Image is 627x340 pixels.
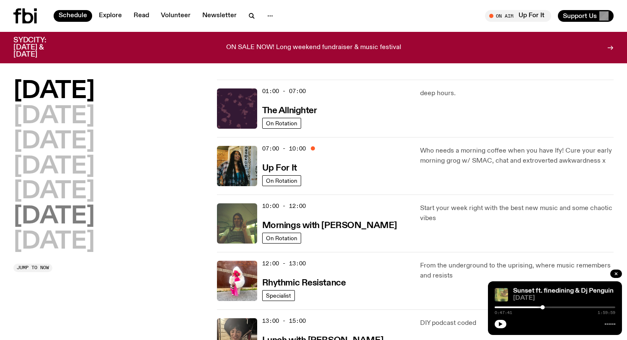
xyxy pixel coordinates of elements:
[94,10,127,22] a: Explore
[13,180,95,203] button: [DATE]
[262,317,306,325] span: 13:00 - 15:00
[513,288,614,294] a: Sunset ft. finedining & Dj Penguin
[13,230,95,254] button: [DATE]
[262,162,297,173] a: Up For It
[13,80,95,103] button: [DATE]
[420,88,614,99] p: deep hours.
[54,10,92,22] a: Schedule
[262,175,301,186] a: On Rotation
[262,260,306,267] span: 12:00 - 13:00
[262,279,346,288] h3: Rhythmic Resistance
[13,155,95,179] button: [DATE]
[226,44,401,52] p: ON SALE NOW! Long weekend fundraiser & music festival
[197,10,242,22] a: Newsletter
[262,220,397,230] a: Mornings with [PERSON_NAME]
[217,146,257,186] img: Ify - a Brown Skin girl with black braided twists, looking up to the side with her tongue stickin...
[420,203,614,223] p: Start your week right with the best new music and some chaotic vibes
[262,145,306,153] span: 07:00 - 10:00
[266,177,297,184] span: On Rotation
[156,10,196,22] a: Volunteer
[485,10,551,22] button: On AirUp For It
[420,146,614,166] p: Who needs a morning coffee when you have Ify! Cure your early morning grog w/ SMAC, chat and extr...
[558,10,614,22] button: Support Us
[266,235,297,241] span: On Rotation
[217,203,257,244] img: Jim Kretschmer in a really cute outfit with cute braids, standing on a train holding up a peace s...
[563,12,597,20] span: Support Us
[262,202,306,210] span: 10:00 - 12:00
[13,105,95,128] button: [DATE]
[262,233,301,244] a: On Rotation
[266,120,297,126] span: On Rotation
[13,205,95,228] button: [DATE]
[262,87,306,95] span: 01:00 - 07:00
[598,311,615,315] span: 1:59:59
[217,261,257,301] img: Attu crouches on gravel in front of a brown wall. They are wearing a white fur coat with a hood, ...
[262,164,297,173] h3: Up For It
[262,105,317,115] a: The Allnighter
[17,265,49,270] span: Jump to now
[495,311,512,315] span: 0:47:41
[13,37,67,58] h3: SYDCITY: [DATE] & [DATE]
[262,290,295,301] a: Specialist
[262,106,317,115] h3: The Allnighter
[262,221,397,230] h3: Mornings with [PERSON_NAME]
[262,118,301,129] a: On Rotation
[420,318,614,328] p: DIY podcast coded
[129,10,154,22] a: Read
[13,264,52,272] button: Jump to now
[13,130,95,153] button: [DATE]
[262,277,346,288] a: Rhythmic Resistance
[420,261,614,281] p: From the underground to the uprising, where music remembers and resists
[266,292,291,298] span: Specialist
[513,295,615,301] span: [DATE]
